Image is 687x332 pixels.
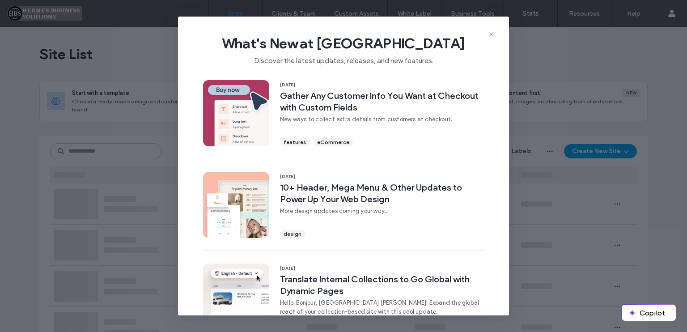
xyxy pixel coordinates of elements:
[622,305,676,321] button: Copilot
[280,115,484,124] span: New ways to collect extra details from customers at checkout.
[284,230,301,238] span: design
[284,138,306,146] span: features
[280,90,484,113] span: Gather Any Customer Info You Want at Checkout with Custom Fields
[280,265,484,272] span: [DATE]
[317,138,349,146] span: eCommerce
[192,34,495,52] span: What's New at [GEOGRAPHIC_DATA]
[280,174,484,180] span: [DATE]
[280,273,484,297] span: Translate Internal Collections to Go Global with Dynamic Pages
[280,298,484,316] span: Hello, Bonjour, [GEOGRAPHIC_DATA] [PERSON_NAME]! Expand the global reach of your collection-based...
[192,52,495,66] span: Discover the latest updates, releases, and new features.
[280,82,484,88] span: [DATE]
[280,207,484,216] span: More design updates coming your way...
[280,182,484,205] span: 10+ Header, Mega Menu & Other Updates to Power Up Your Web Design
